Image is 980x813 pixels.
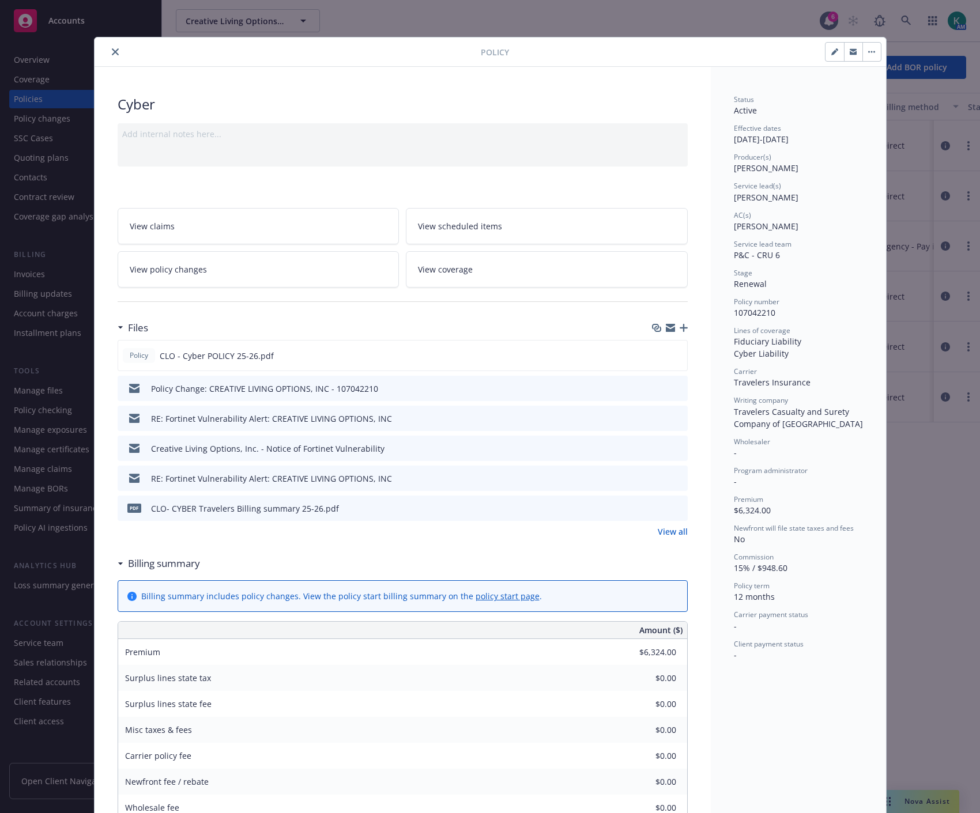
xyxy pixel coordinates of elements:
[734,239,791,249] span: Service lead team
[118,208,399,244] a: View claims
[128,556,200,571] h3: Billing summary
[125,802,179,813] span: Wholesale fee
[734,335,863,347] div: Fiduciary Liability
[734,610,808,619] span: Carrier payment status
[127,504,141,512] span: pdf
[734,181,781,191] span: Service lead(s)
[734,505,771,516] span: $6,324.00
[406,208,688,244] a: View scheduled items
[734,447,737,458] span: -
[118,251,399,288] a: View policy changes
[672,350,683,362] button: preview file
[734,268,752,278] span: Stage
[654,350,663,362] button: download file
[151,413,392,425] div: RE: Fortinet Vulnerability Alert: CREATIVE LIVING OPTIONS, INC
[108,45,122,59] button: close
[734,221,798,232] span: [PERSON_NAME]
[125,646,160,657] span: Premium
[734,192,798,203] span: [PERSON_NAME]
[654,413,664,425] button: download file
[734,162,798,173] span: [PERSON_NAME]
[734,649,737,660] span: -
[734,476,737,487] span: -
[658,525,688,538] a: View all
[734,94,754,104] span: Status
[734,278,767,289] span: Renewal
[654,502,664,515] button: download file
[639,624,683,636] span: Amount ($)
[734,210,751,220] span: AC(s)
[734,347,863,360] div: Cyber Liability
[476,591,540,602] a: policy start page
[673,413,683,425] button: preview file
[151,443,385,455] div: Creative Living Options, Inc. - Notice of Fortinet Vulnerability
[654,443,664,455] button: download file
[122,128,683,140] div: Add internal notes here...
[734,406,863,429] span: Travelers Casualty and Surety Company of [GEOGRAPHIC_DATA]
[734,639,804,649] span: Client payment status
[141,590,542,602] div: Billing summary includes policy changes. View the policy start billing summary on the .
[608,773,683,791] input: 0.00
[608,747,683,765] input: 0.00
[734,326,790,335] span: Lines of coverage
[734,437,770,447] span: Wholesaler
[734,123,781,133] span: Effective dates
[734,249,780,260] span: P&C - CRU 6
[734,562,787,573] span: 15% / $948.60
[125,672,211,683] span: Surplus lines state tax
[734,534,745,544] span: No
[406,251,688,288] a: View coverage
[608,644,683,661] input: 0.00
[734,466,808,475] span: Program administrator
[734,552,774,562] span: Commission
[734,581,770,591] span: Policy term
[734,621,737,632] span: -
[734,297,779,307] span: Policy number
[130,263,207,275] span: View policy changes
[734,395,788,405] span: Writing company
[734,123,863,145] div: [DATE] - [DATE]
[608,670,683,687] input: 0.00
[418,263,473,275] span: View coverage
[673,502,683,515] button: preview file
[125,724,192,735] span: Misc taxes & fees
[654,383,664,395] button: download file
[734,152,771,162] span: Producer(s)
[673,383,683,395] button: preview file
[734,105,757,116] span: Active
[125,750,191,761] span: Carrier policy fee
[128,320,148,335] h3: Files
[734,523,854,533] span: Newfront will file state taxes and fees
[654,472,664,485] button: download file
[130,220,175,232] span: View claims
[734,377,811,388] span: Travelers Insurance
[608,721,683,739] input: 0.00
[160,350,274,362] span: CLO - Cyber POLICY 25-26.pdf
[118,320,148,335] div: Files
[118,556,200,571] div: Billing summary
[127,350,150,361] span: Policy
[418,220,502,232] span: View scheduled items
[151,502,339,515] div: CLO- CYBER Travelers Billing summary 25-26.pdf
[125,698,212,709] span: Surplus lines state fee
[734,494,763,504] span: Premium
[608,695,683,713] input: 0.00
[673,443,683,455] button: preview file
[125,776,209,787] span: Newfront fee / rebate
[734,366,757,376] span: Carrier
[481,46,509,58] span: Policy
[118,94,688,114] div: Cyber
[673,472,683,485] button: preview file
[734,307,775,318] span: 107042210
[151,472,392,485] div: RE: Fortinet Vulnerability Alert: CREATIVE LIVING OPTIONS, INC
[151,383,378,395] div: Policy Change: CREATIVE LIVING OPTIONS, INC - 107042210
[734,591,775,602] span: 12 months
